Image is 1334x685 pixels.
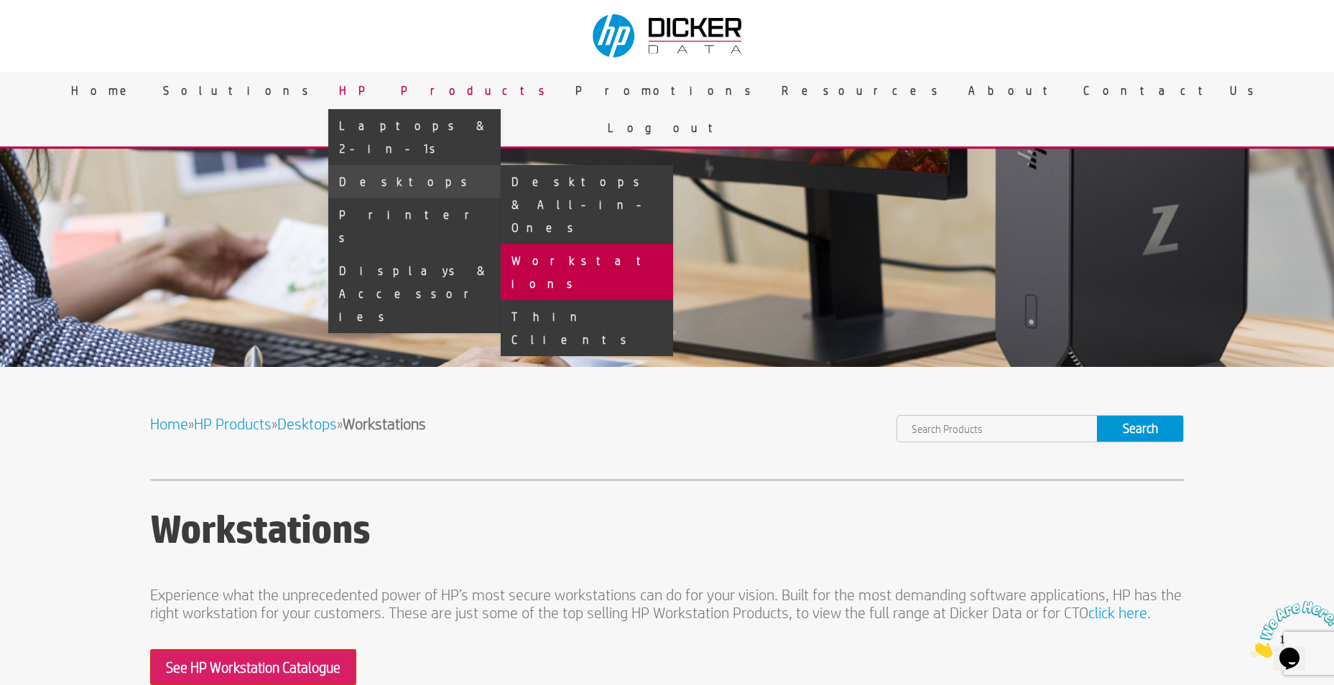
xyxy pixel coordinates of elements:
h1: Workstations [150,507,1185,558]
a: Laptops & 2-in-1s [328,109,501,165]
a: Workstations [501,244,673,300]
a: HP Products [194,415,272,432]
a: Displays & Accessories [328,254,501,333]
a: Resources [771,72,958,109]
a: Desktops [328,165,501,198]
a: Contact Us [1073,72,1274,109]
span: 1 [6,6,11,18]
input: Search Products [897,416,1097,442]
a: About [958,72,1073,109]
a: Thin Clients [501,300,673,356]
a: HP Products [328,72,565,109]
a: Desktops & All-in-Ones [501,165,673,244]
a: Home [150,415,188,432]
span: » » » [150,415,426,432]
a: Printers [328,198,501,254]
img: Chat attention grabber [6,6,95,62]
a: See HP Workstation Catalogue [150,649,356,685]
a: Desktops [277,415,337,432]
a: click here. [1088,604,1151,621]
a: Solutions [152,72,328,109]
a: 2 [671,330,676,335]
input: Search [1097,416,1183,442]
iframe: chat widget [1245,595,1334,663]
a: Promotions [565,72,771,109]
img: Dicker Data & HP [584,7,754,65]
strong: Workstations [343,415,426,432]
a: Logout [597,109,738,146]
p: Experience what the unprecedented power of HP’s most secure workstations can do for your vision. ... [150,586,1185,620]
a: Home [60,72,152,109]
